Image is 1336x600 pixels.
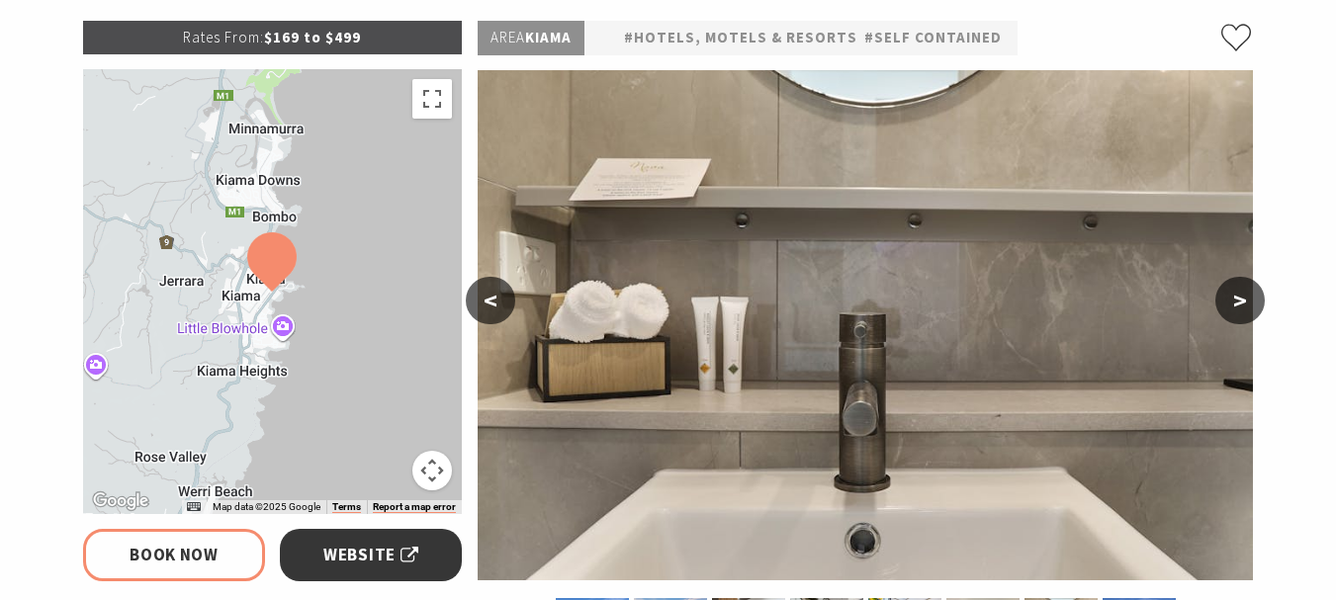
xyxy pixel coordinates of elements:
p: Kiama [478,21,584,55]
a: Terms (opens in new tab) [332,501,361,513]
button: > [1215,277,1265,324]
img: Google [88,488,153,514]
p: $169 to $499 [83,21,463,54]
span: Rates From: [183,28,264,46]
a: Website [280,529,463,581]
a: Book Now [83,529,266,581]
a: Open this area in Google Maps (opens a new window) [88,488,153,514]
button: Toggle fullscreen view [412,79,452,119]
a: #Self Contained [864,26,1002,50]
button: < [466,277,515,324]
span: Map data ©2025 Google [213,501,320,512]
a: #Hotels, Motels & Resorts [624,26,857,50]
span: Area [490,28,525,46]
a: Report a map error [373,501,456,513]
button: Map camera controls [412,451,452,490]
button: Keyboard shortcuts [187,500,201,514]
img: bathroom [478,70,1253,580]
span: Website [323,542,418,568]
